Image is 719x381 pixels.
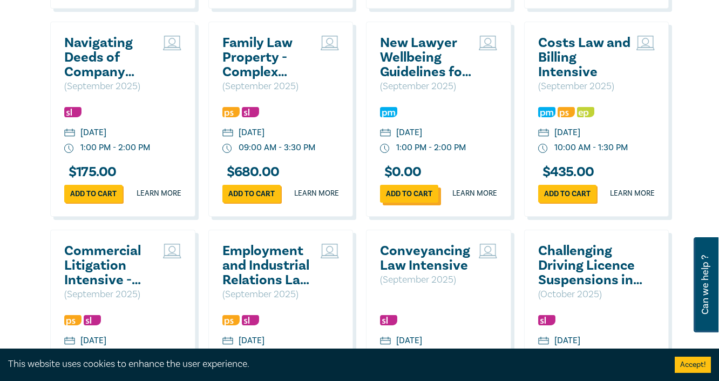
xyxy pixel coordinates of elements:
p: ( September 2025 ) [64,288,158,302]
p: ( September 2025 ) [380,273,473,287]
div: 09:00 AM - 3:30 PM [239,142,315,154]
a: Challenging Driving Licence Suspensions in [GEOGRAPHIC_DATA] [538,244,650,288]
img: watch [64,144,74,153]
img: Substantive Law [242,107,259,117]
h3: $ 435.00 [538,165,594,179]
a: Conveyancing Law Intensive [380,244,473,273]
img: calendar [222,129,233,138]
a: Learn more [137,188,181,199]
img: Live Stream [163,244,181,258]
a: Commercial Litigation Intensive - Skills and Strategies for Success in Commercial Disputes [64,244,158,288]
a: Employment and Industrial Relations Law - Practice and Procedure ([DATE]) [222,244,316,288]
span: Can we help ? [700,244,710,326]
p: ( September 2025 ) [64,79,158,93]
div: 10:00 AM - 1:30 PM [554,142,628,154]
a: Costs Law and Billing Intensive [538,36,632,79]
img: Professional Skills [222,315,240,325]
p: ( September 2025 ) [538,79,632,93]
div: [DATE] [396,335,422,347]
button: Accept cookies [675,357,711,373]
a: Add to cart [538,185,596,203]
img: calendar [538,337,549,346]
a: Learn more [452,188,497,199]
img: Professional Skills [222,107,240,117]
a: Learn more [294,188,339,199]
p: ( September 2025 ) [380,79,473,93]
img: watch [538,144,548,153]
img: Substantive Law [242,315,259,325]
img: Substantive Law [380,315,397,325]
a: Add to cart [222,185,281,203]
img: calendar [538,129,549,138]
img: calendar [64,337,75,346]
a: New Lawyer Wellbeing Guidelines for Legal Workplaces [380,36,473,79]
a: Add to cart [380,185,438,203]
img: Live Stream [479,36,497,50]
img: calendar [380,337,391,346]
div: [DATE] [239,126,264,139]
a: Navigating Deeds of Company Arrangement – Strategy and Structure [64,36,158,79]
h3: $ 175.00 [64,165,117,179]
p: ( October 2025 ) [538,288,650,302]
img: Substantive Law [84,315,101,325]
div: [DATE] [239,335,264,347]
div: [DATE] [396,126,422,139]
img: Ethics & Professional Responsibility [577,107,594,117]
div: This website uses cookies to enhance the user experience. [8,357,659,371]
img: Live Stream [636,36,655,50]
img: Practice Management & Business Skills [380,107,397,117]
div: [DATE] [80,126,106,139]
img: watch [380,144,390,153]
a: Add to cart [64,185,123,203]
img: Professional Skills [64,315,82,325]
div: [DATE] [80,335,106,347]
img: Substantive Law [64,107,82,117]
a: Family Law Property - Complex Property Settlements ([DATE]) [222,36,316,79]
img: calendar [380,129,391,138]
img: Live Stream [163,36,181,50]
img: Live Stream [321,36,339,50]
div: 1:00 PM - 2:00 PM [80,142,150,154]
img: calendar [64,129,75,138]
div: 1:00 PM - 2:00 PM [396,142,466,154]
img: Practice Management & Business Skills [538,107,555,117]
div: [DATE] [554,126,580,139]
img: Professional Skills [558,107,575,117]
img: Substantive Law [538,315,555,325]
h3: $ 0.00 [380,165,421,179]
h3: $ 680.00 [222,165,280,179]
img: Live Stream [479,244,497,258]
p: ( September 2025 ) [222,288,316,302]
img: Live Stream [321,244,339,258]
img: watch [222,144,232,153]
a: Learn more [610,188,655,199]
p: ( September 2025 ) [222,79,316,93]
div: [DATE] [554,335,580,347]
img: calendar [222,337,233,346]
